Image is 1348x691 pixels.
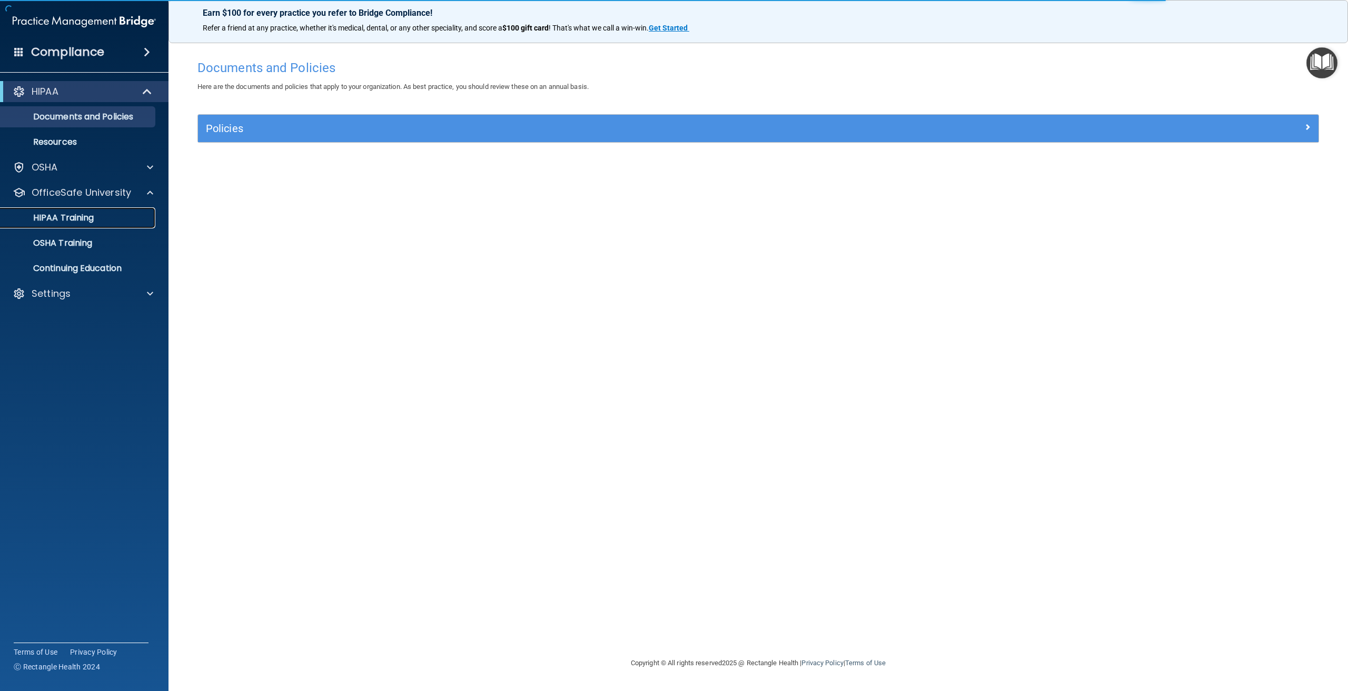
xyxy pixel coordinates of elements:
p: OfficeSafe University [32,186,131,199]
a: OfficeSafe University [13,186,153,199]
p: Settings [32,287,71,300]
h4: Compliance [31,45,104,59]
a: Settings [13,287,153,300]
span: ! That's what we call a win-win. [549,24,649,32]
p: Continuing Education [7,263,151,274]
p: HIPAA Training [7,213,94,223]
p: OSHA Training [7,238,92,248]
a: OSHA [13,161,153,174]
strong: $100 gift card [502,24,549,32]
h5: Policies [206,123,1030,134]
a: Terms of Use [14,647,57,657]
h4: Documents and Policies [197,61,1319,75]
p: Documents and Policies [7,112,151,122]
p: Resources [7,137,151,147]
span: Here are the documents and policies that apply to your organization. As best practice, you should... [197,83,589,91]
a: Privacy Policy [70,647,117,657]
p: HIPAA [32,85,58,98]
a: Policies [206,120,1311,137]
div: Copyright © All rights reserved 2025 @ Rectangle Health | | [566,646,950,680]
p: Earn $100 for every practice you refer to Bridge Compliance! [203,8,1314,18]
p: OSHA [32,161,58,174]
a: Terms of Use [845,659,886,667]
strong: Get Started [649,24,688,32]
img: PMB logo [13,11,156,32]
button: Open Resource Center [1306,47,1337,78]
a: Privacy Policy [801,659,843,667]
span: Ⓒ Rectangle Health 2024 [14,662,100,672]
a: Get Started [649,24,689,32]
span: Refer a friend at any practice, whether it's medical, dental, or any other speciality, and score a [203,24,502,32]
a: HIPAA [13,85,153,98]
